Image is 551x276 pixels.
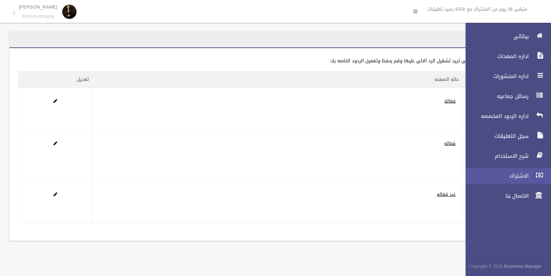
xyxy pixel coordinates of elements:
a: الاشتراك [460,168,551,184]
strong: Bussiness Manager [504,262,542,270]
a: Edit [53,190,57,199]
a: الاتصال بنا [460,188,551,204]
span: اداره الردود المخصصه [460,113,531,120]
span: اداره الصفحات [460,53,531,60]
span: الاتصال بنا [460,192,531,199]
span: رسائل جماعيه [460,93,531,100]
small: Mohamedmagdy [19,14,57,19]
a: رسائل جماعيه [460,88,551,104]
a: Edit [53,139,57,148]
div: اضغط على الصفحه التى تريد تشغيل الرد الالى عليها وقم بحفظ وتفعيل الردود الخاصه بك [18,57,510,65]
a: فعاله [444,97,456,105]
a: اداره الصفحات [460,48,551,64]
span: الاشتراك [460,172,531,179]
a: Edit [53,97,57,105]
a: بياناتى [460,28,551,44]
span: بياناتى [460,33,531,40]
a: فعاله [444,139,456,148]
a: اداره الردود المخصصه [460,108,551,124]
span: اداره المنشورات [460,73,531,80]
a: شرح الاستخدام [460,148,551,164]
th: الصفحه [462,72,510,88]
span: سجل التعليقات [460,132,531,140]
a: سجل التعليقات [460,128,551,144]
a: اداره المنشورات [460,68,551,84]
p: [PERSON_NAME] [19,4,57,10]
a: غير فعاله [437,190,456,199]
th: تعديل [18,72,92,88]
span: شرح الاستخدام [460,152,531,160]
th: حاله الصفحه [92,72,462,88]
span: Copyright © 2015 [469,262,503,270]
